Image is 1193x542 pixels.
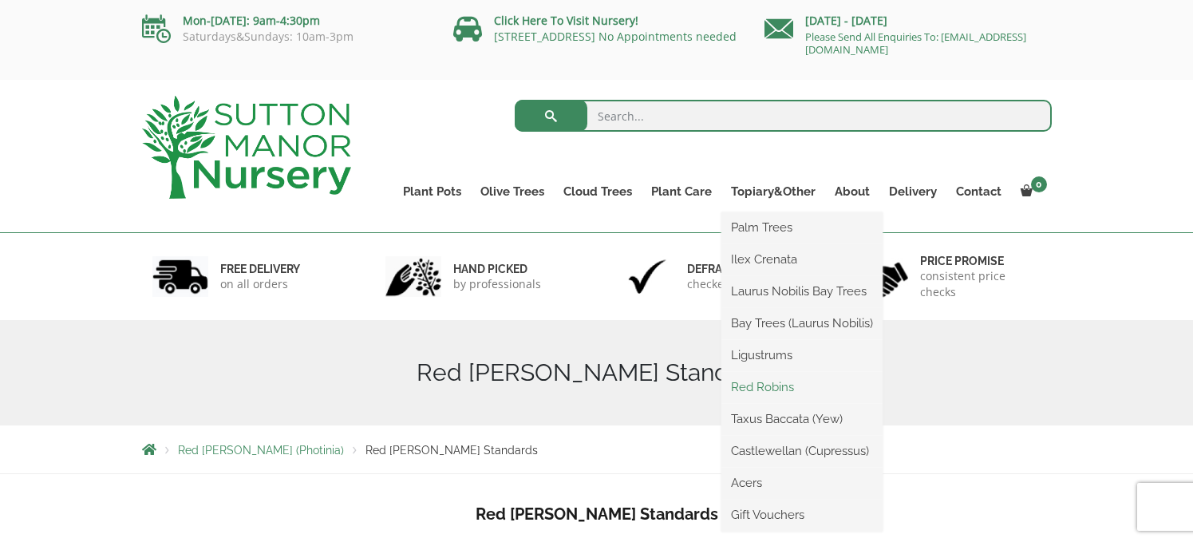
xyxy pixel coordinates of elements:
[142,443,1052,456] nav: Breadcrumbs
[805,30,1026,57] a: Please Send All Enquiries To: [EMAIL_ADDRESS][DOMAIN_NAME]
[178,444,344,457] a: Red [PERSON_NAME] (Photinia)
[1011,180,1052,203] a: 0
[142,96,351,199] img: logo
[515,100,1052,132] input: Search...
[920,254,1041,268] h6: Price promise
[1031,176,1047,192] span: 0
[142,30,429,43] p: Saturdays&Sundays: 10am-3pm
[721,180,825,203] a: Topiary&Other
[721,375,883,399] a: Red Robins
[879,180,946,203] a: Delivery
[619,256,675,297] img: 3.jpg
[721,311,883,335] a: Bay Trees (Laurus Nobilis)
[721,216,883,239] a: Palm Trees
[142,11,429,30] p: Mon-[DATE]: 9am-4:30pm
[721,503,883,527] a: Gift Vouchers
[721,439,883,463] a: Castlewellan (Cupressus)
[642,180,721,203] a: Plant Care
[721,247,883,271] a: Ilex Crenata
[721,279,883,303] a: Laurus Nobilis Bay Trees
[365,444,538,457] span: Red [PERSON_NAME] Standards
[721,407,883,431] a: Taxus Baccata (Yew)
[687,262,792,276] h6: Defra approved
[946,180,1011,203] a: Contact
[494,13,638,28] a: Click Here To Visit Nursery!
[142,358,1052,387] h1: Red [PERSON_NAME] Standards
[220,276,300,292] p: on all orders
[721,471,883,495] a: Acers
[152,256,208,297] img: 1.jpg
[494,29,737,44] a: [STREET_ADDRESS] No Appointments needed
[721,343,883,367] a: Ligustrums
[385,256,441,297] img: 2.jpg
[687,276,792,292] p: checked & Licensed
[220,262,300,276] h6: FREE DELIVERY
[764,11,1052,30] p: [DATE] - [DATE]
[920,268,1041,300] p: consistent price checks
[554,180,642,203] a: Cloud Trees
[825,180,879,203] a: About
[476,504,718,524] b: Red [PERSON_NAME] Standards
[453,276,541,292] p: by professionals
[393,180,471,203] a: Plant Pots
[471,180,554,203] a: Olive Trees
[453,262,541,276] h6: hand picked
